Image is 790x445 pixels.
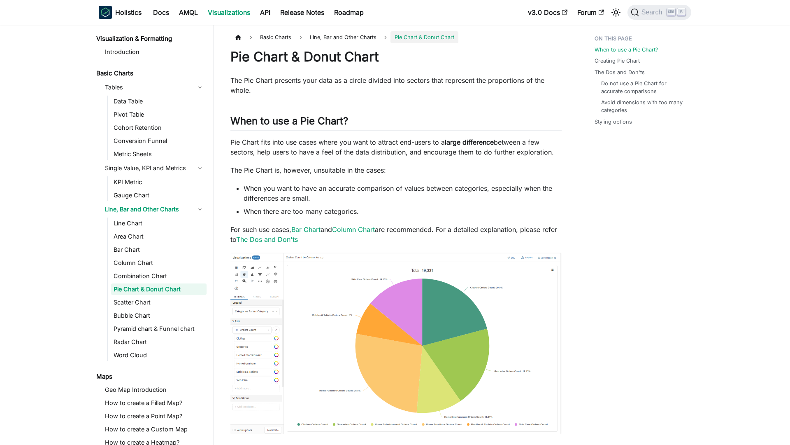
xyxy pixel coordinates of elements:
a: v3.0 Docs [523,6,572,19]
a: Conversion Funnel [111,135,207,147]
a: Pie Chart & Donut Chart [111,283,207,295]
a: Column Chart [111,257,207,269]
img: Holistics [99,6,112,19]
a: Do not use a Pie Chart for accurate comparisons [601,80,683,95]
a: API [255,6,275,19]
li: When you want to have an accurate comparison of values between categories, especially when the di... [244,183,562,203]
a: Scatter Chart [111,297,207,308]
a: The Dos and Don'ts [236,235,298,244]
a: Home page [230,31,246,43]
a: Visualization & Formatting [94,33,207,44]
a: AMQL [174,6,203,19]
b: Holistics [115,7,142,17]
a: Creating Pie Chart [595,57,640,65]
button: Search (Ctrl+K) [627,5,691,20]
a: Word Cloud [111,349,207,361]
a: Area Chart [111,231,207,242]
a: How to create a Point Map? [102,410,207,422]
a: KPI Metric [111,176,207,188]
a: Geo Map Introduction [102,384,207,396]
a: HolisticsHolistics [99,6,142,19]
a: Avoid dimensions with too many categories [601,98,683,114]
a: Introduction [102,46,207,58]
span: Basic Charts [256,31,295,43]
h2: When to use a Pie Chart? [230,115,562,131]
a: Bar Chart [111,244,207,255]
nav: Breadcrumbs [230,31,562,43]
kbd: K [677,8,685,16]
a: Line, Bar and Other Charts [102,203,207,216]
li: When there are too many categories. [244,206,562,216]
a: Docs [148,6,174,19]
a: How to create a Custom Map [102,424,207,435]
a: Pyramid chart & Funnel chart [111,323,207,335]
a: Roadmap [329,6,369,19]
p: For such use cases, and are recommended. For a detailed explanation, please refer to [230,225,562,244]
a: Radar Chart [111,336,207,348]
a: Column Chart [332,225,375,234]
button: Switch between dark and light mode (currently light mode) [609,6,623,19]
a: Forum [572,6,609,19]
a: Basic Charts [94,68,207,79]
a: Cohort Retention [111,122,207,133]
span: Line, Bar and Other Charts [306,31,381,43]
p: The Pie Chart presents your data as a circle divided into sectors that represent the proportions ... [230,75,562,95]
a: Combination Chart [111,270,207,282]
a: Single Value, KPI and Metrics [102,162,207,175]
p: Pie Chart fits into use cases where you want to attract end-users to a between a few sectors, hel... [230,137,562,157]
h1: Pie Chart & Donut Chart [230,49,562,65]
a: Maps [94,371,207,382]
span: Pie Chart & Donut Chart [390,31,458,43]
a: Line Chart [111,218,207,229]
a: The Dos and Don'ts [595,68,645,76]
a: Bar Chart [291,225,321,234]
a: Tables [102,81,207,94]
a: Styling options [595,118,632,126]
a: Pivot Table [111,109,207,120]
span: Search [639,9,667,16]
p: The Pie Chart is, however, unsuitable in the cases: [230,165,562,175]
a: Bubble Chart [111,310,207,321]
a: When to use a Pie Chart? [595,46,658,54]
a: Metric Sheets [111,148,207,160]
strong: large difference [445,138,494,146]
nav: Docs sidebar [91,25,214,445]
a: Visualizations [203,6,255,19]
a: Release Notes [275,6,329,19]
a: Gauge Chart [111,190,207,201]
a: How to create a Filled Map? [102,397,207,409]
a: Data Table [111,96,207,107]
